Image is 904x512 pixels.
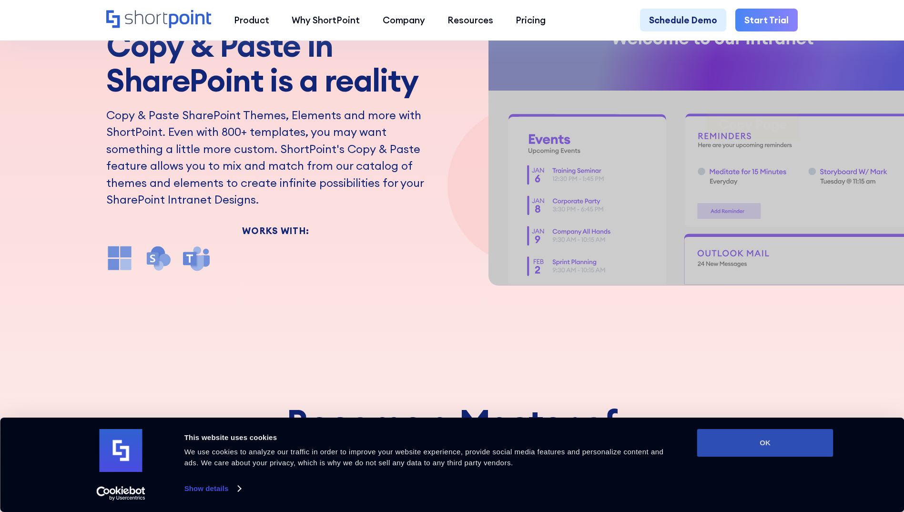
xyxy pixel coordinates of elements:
[505,9,557,31] a: Pricing
[371,9,436,31] a: Company
[234,13,269,27] div: Product
[281,9,371,31] a: Why ShortPoint
[106,245,133,272] img: microsoft office icon
[516,13,546,27] div: Pricing
[100,429,142,472] img: logo
[184,448,664,467] span: We use cookies to analyze our traffic in order to improve your website experience, provide social...
[383,13,425,27] div: Company
[223,9,280,31] a: Product
[436,9,504,31] a: Resources
[106,107,445,208] p: Copy & Paste SharePoint Themes, Elements and more with ShortPoint. Even with 800+ templates, you ...
[735,9,798,31] a: Start Trial
[106,28,445,98] h2: Copy & Paste in SharePoint is a reality
[640,9,726,31] a: Schedule Demo
[447,13,493,27] div: Resources
[184,432,676,443] div: This website uses cookies
[79,486,163,501] a: Usercentrics Cookiebot - opens in a new window
[184,481,241,496] a: Show details
[183,245,210,272] img: microsoft teams icon
[292,13,360,27] div: Why ShortPoint
[106,10,212,30] a: Home
[697,429,833,457] button: OK
[106,226,445,236] div: Works With:
[145,245,172,272] img: SharePoint icon
[106,403,798,482] h3: Become a Master of SharePoint Designs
